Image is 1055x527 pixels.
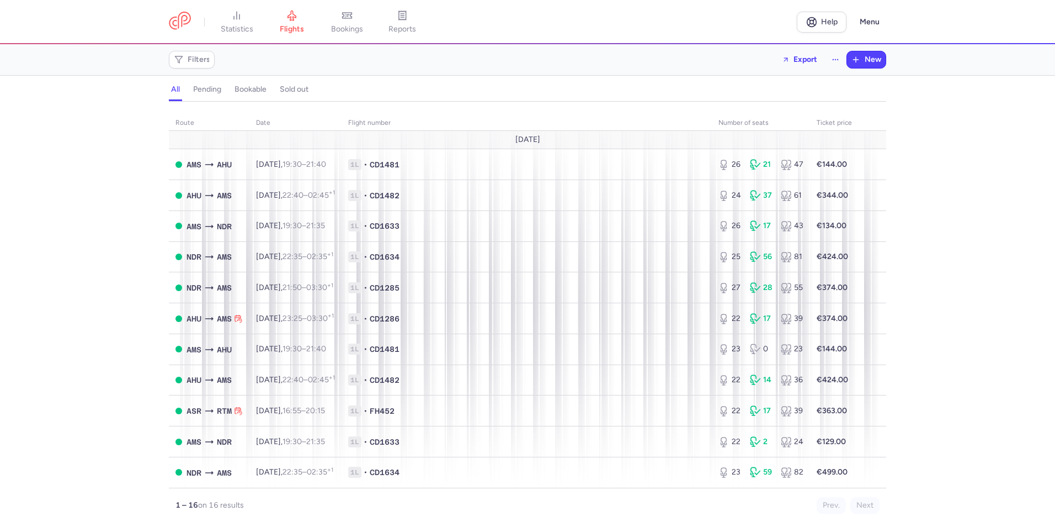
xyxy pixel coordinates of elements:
[308,375,335,384] time: 02:45
[817,221,846,230] strong: €134.00
[781,282,803,293] div: 55
[283,467,302,477] time: 22:35
[217,251,232,263] span: AMS
[209,10,264,34] a: statistics
[348,344,361,355] span: 1L
[364,282,367,293] span: •
[217,436,232,448] span: NDR
[853,12,886,33] button: Menu
[817,252,848,261] strong: €424.00
[198,500,244,510] span: on 16 results
[221,24,253,34] span: statistics
[817,344,847,354] strong: €144.00
[750,159,772,170] div: 21
[280,24,304,34] span: flights
[235,85,267,94] h4: bookable
[750,190,772,201] div: 37
[718,220,741,231] div: 26
[750,405,772,417] div: 17
[370,344,399,355] span: CD1481
[256,375,335,384] span: [DATE],
[256,467,333,477] span: [DATE],
[364,375,367,386] span: •
[375,10,430,34] a: reports
[718,251,741,262] div: 25
[188,55,210,64] span: Filters
[781,405,803,417] div: 39
[810,115,859,131] th: Ticket price
[364,405,367,417] span: •
[217,220,232,233] span: NDR
[348,159,361,170] span: 1L
[817,314,848,323] strong: €374.00
[187,436,201,448] span: AMS
[712,115,810,131] th: number of seats
[342,115,712,131] th: Flight number
[348,436,361,447] span: 1L
[364,159,367,170] span: •
[370,405,395,417] span: FH452
[280,85,308,94] h4: sold out
[256,344,326,354] span: [DATE],
[217,159,232,171] span: AHU
[750,282,772,293] div: 28
[283,160,302,169] time: 19:30
[781,190,803,201] div: 61
[797,12,846,33] a: Help
[283,221,325,230] span: –
[370,190,399,201] span: CD1482
[348,405,361,417] span: 1L
[169,51,214,68] button: Filters
[283,437,302,446] time: 19:30
[515,135,540,144] span: [DATE]
[750,251,772,262] div: 56
[348,282,361,293] span: 1L
[283,344,302,354] time: 19:30
[169,115,249,131] th: route
[283,160,326,169] span: –
[364,344,367,355] span: •
[306,344,326,354] time: 21:40
[348,190,361,201] span: 1L
[329,189,335,196] sup: +1
[171,85,180,94] h4: all
[283,283,302,292] time: 21:50
[348,313,361,324] span: 1L
[718,405,741,417] div: 22
[865,55,881,64] span: New
[718,467,741,478] div: 23
[283,314,334,323] span: –
[256,314,334,323] span: [DATE],
[264,10,319,34] a: flights
[283,191,335,200] span: –
[370,313,399,324] span: CD1286
[187,405,201,417] span: ASR
[781,375,803,386] div: 36
[307,252,333,261] time: 02:35
[718,159,741,170] div: 26
[283,314,302,323] time: 23:25
[850,497,880,514] button: Next
[718,282,741,293] div: 27
[283,221,302,230] time: 19:30
[370,375,399,386] span: CD1482
[364,467,367,478] span: •
[306,221,325,230] time: 21:35
[821,18,838,26] span: Help
[750,436,772,447] div: 2
[283,467,333,477] span: –
[217,189,232,202] span: AMS
[256,191,335,200] span: [DATE],
[283,191,303,200] time: 22:40
[283,406,325,415] span: –
[348,467,361,478] span: 1L
[750,344,772,355] div: 0
[217,405,232,417] span: RTM
[781,344,803,355] div: 23
[817,191,848,200] strong: €344.00
[370,159,399,170] span: CD1481
[775,51,824,68] button: Export
[817,406,847,415] strong: €363.00
[348,220,361,231] span: 1L
[187,313,201,325] span: AHU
